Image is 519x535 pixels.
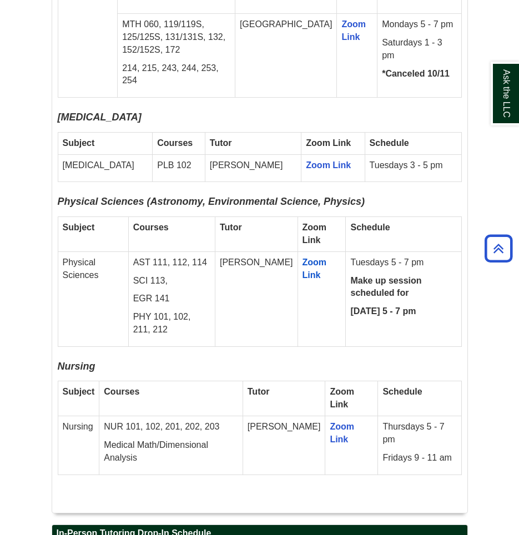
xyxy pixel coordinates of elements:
[382,387,422,396] strong: Schedule
[133,292,210,305] p: EGR 141
[303,223,327,245] strong: Zoom Link
[350,223,390,232] strong: Schedule
[370,159,457,172] p: Tuesdays 3 - 5 pm
[58,251,128,346] td: Physical Sciences
[58,196,365,207] i: Physical Sciences (Astronomy, Environmental Science, Physics)
[350,276,421,298] strong: Make up session scheduled for
[210,138,232,148] strong: Tutor
[63,387,95,396] strong: Subject
[220,223,242,232] strong: Tutor
[122,62,230,88] p: 214, 215, 243, 244, 253, 254
[104,421,238,433] p: NUR 101, 102, 201, 202, 203
[235,14,337,98] td: [GEOGRAPHIC_DATA]
[382,69,450,78] strong: *Canceled 10/11
[382,18,456,31] p: Mondays 5 - 7 pm
[58,361,95,372] i: Nursing
[215,251,298,346] td: [PERSON_NAME]
[248,387,270,396] strong: Tutor
[58,416,99,475] td: Nursing
[330,422,354,444] a: Zoom Link
[481,241,516,256] a: Back to Top
[306,160,351,170] a: Zoom Link
[303,258,329,280] a: Zoom Link
[382,37,456,62] p: Saturdays 1 - 3 pm
[243,416,325,475] td: [PERSON_NAME]
[104,387,139,396] strong: Courses
[58,112,142,123] i: [MEDICAL_DATA]
[306,138,351,148] strong: Zoom Link
[133,223,169,232] strong: Courses
[341,19,366,42] a: Zoom Link
[133,256,210,269] p: AST 111, 112, 114
[350,306,416,316] strong: [DATE] 5 - 7 pm
[122,18,230,57] p: MTH 060, 119/119S, 125/125S, 131/131S, 132, 152/152S, 172
[133,311,210,336] p: PHY 101, 102, 211, 212
[63,223,95,232] strong: Subject
[58,154,153,182] td: [MEDICAL_DATA]
[133,275,210,287] p: SCI 113,
[370,138,409,148] strong: Schedule
[104,439,238,465] p: Medical Math/Dimensional Analysis
[382,452,456,465] p: Fridays 9 - 11 am
[382,421,456,446] p: Thursdays 5 - 7 pm
[157,138,193,148] strong: Courses
[63,138,95,148] strong: Subject
[330,387,354,409] strong: Zoom Link
[205,154,301,182] td: [PERSON_NAME]
[350,256,456,269] p: Tuesdays 5 - 7 pm
[157,159,200,172] p: PLB 102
